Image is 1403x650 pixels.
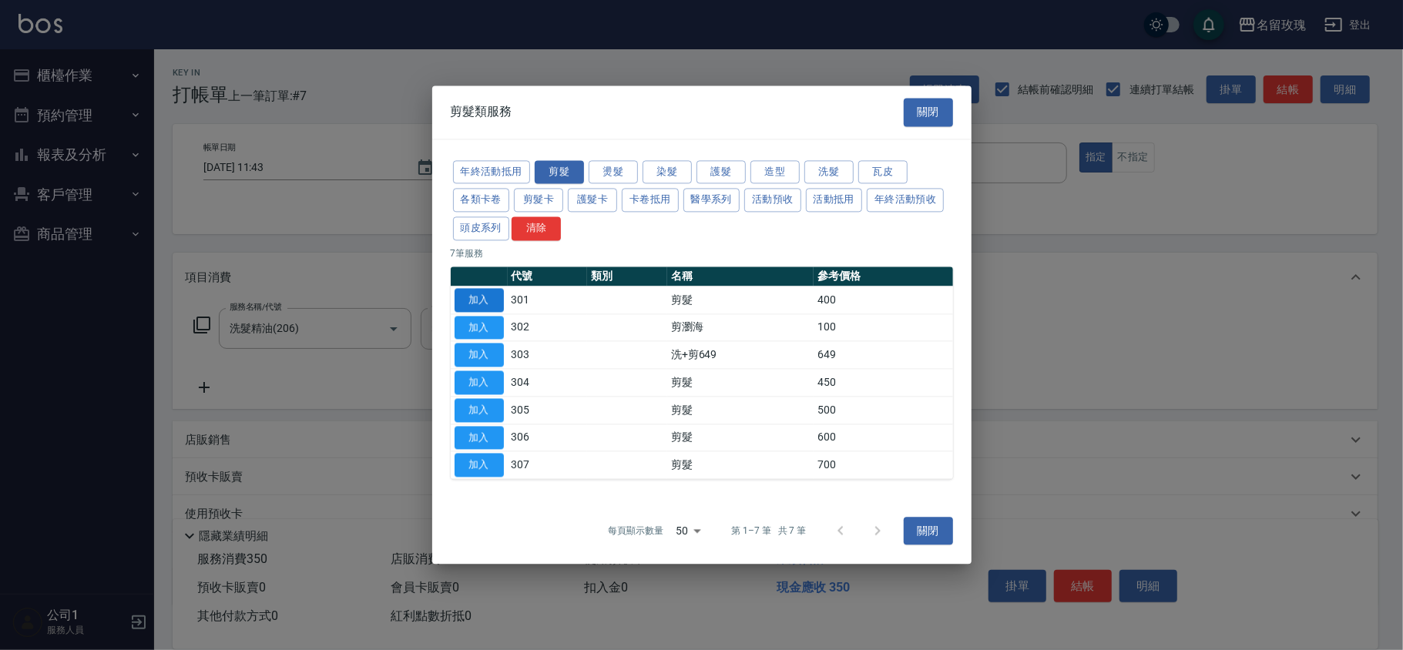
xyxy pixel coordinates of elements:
td: 700 [814,451,952,479]
button: 護髮 [696,160,746,184]
td: 剪髮 [667,397,814,424]
th: 參考價格 [814,266,952,286]
td: 307 [508,451,588,479]
button: 清除 [512,216,561,240]
button: 加入 [455,343,504,367]
td: 洗+剪649 [667,341,814,369]
button: 瓦皮 [858,160,908,184]
button: 各類卡卷 [453,189,510,213]
td: 450 [814,369,952,397]
td: 剪髮 [667,286,814,314]
td: 305 [508,397,588,424]
p: 第 1–7 筆 共 7 筆 [731,524,806,538]
div: 50 [670,510,707,551]
td: 600 [814,424,952,451]
td: 303 [508,341,588,369]
td: 302 [508,313,588,341]
button: 燙髮 [589,160,638,184]
th: 類別 [587,266,667,286]
button: 染髮 [643,160,692,184]
button: 加入 [455,370,504,394]
button: 醫學系列 [683,189,740,213]
button: 加入 [455,288,504,312]
button: 加入 [455,316,504,340]
button: 活動抵用 [806,189,863,213]
td: 500 [814,397,952,424]
button: 關閉 [904,517,953,545]
button: 造型 [750,160,800,184]
button: 卡卷抵用 [622,189,679,213]
button: 關閉 [904,98,953,126]
td: 649 [814,341,952,369]
button: 頭皮系列 [453,216,510,240]
td: 301 [508,286,588,314]
button: 年終活動抵用 [453,160,530,184]
td: 306 [508,424,588,451]
td: 400 [814,286,952,314]
button: 洗髮 [804,160,854,184]
td: 剪髮 [667,369,814,397]
td: 304 [508,369,588,397]
th: 名稱 [667,266,814,286]
button: 加入 [455,398,504,422]
td: 剪瀏海 [667,313,814,341]
button: 剪髮卡 [514,189,563,213]
th: 代號 [508,266,588,286]
button: 年終活動預收 [867,189,944,213]
button: 加入 [455,426,504,450]
td: 剪髮 [667,424,814,451]
button: 加入 [455,454,504,477]
p: 每頁顯示數量 [608,524,663,538]
button: 剪髮 [535,160,584,184]
td: 100 [814,313,952,341]
button: 活動預收 [744,189,801,213]
span: 剪髮類服務 [451,105,512,120]
td: 剪髮 [667,451,814,479]
button: 護髮卡 [568,189,617,213]
p: 7 筆服務 [451,246,953,260]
